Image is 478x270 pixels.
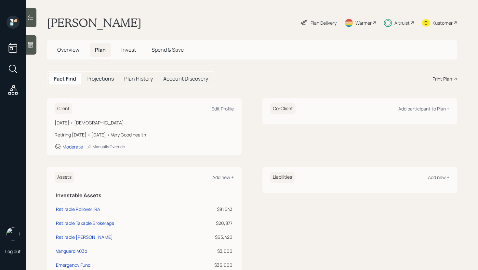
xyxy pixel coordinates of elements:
h6: Client [55,103,72,114]
div: $81,543 [190,206,233,212]
h6: Assets [55,172,74,183]
span: Invest [121,46,136,53]
h5: Fact Find [54,76,76,82]
h5: Investable Assets [56,192,232,199]
h5: Projections [86,76,114,82]
div: Moderate [62,144,83,150]
div: Add participant to Plan + [398,106,449,112]
div: Altruist [394,19,410,26]
h1: [PERSON_NAME] [47,16,141,30]
div: Manually Override [87,144,125,149]
div: $3,000 [190,248,233,254]
div: $36,000 [190,262,233,268]
span: Plan [95,46,106,53]
img: retirable_logo.png [7,227,20,240]
h5: Plan History [124,76,153,82]
h6: Co-Client [270,103,296,114]
span: Spend & Save [152,46,184,53]
div: Kustomer [432,19,453,26]
div: $65,420 [190,234,233,240]
h5: Account Discovery [163,76,208,82]
div: Vanguard 403b [56,248,87,254]
div: Emergency Fund [56,262,90,268]
div: $20,877 [190,220,233,226]
h6: Liabilities [270,172,295,183]
span: Overview [57,46,79,53]
div: Retirable Rollover IRA [56,206,100,212]
div: Plan Delivery [311,19,337,26]
div: Print Plan [432,75,452,82]
div: Retirable Taxable Brokerage [56,220,114,226]
div: [DATE] • [DEMOGRAPHIC_DATA] [55,119,234,126]
div: Add new + [212,174,234,180]
div: Warmer [355,19,372,26]
div: Edit Profile [212,106,234,112]
div: Retiring [DATE] • [DATE] • Very Good health [55,131,234,138]
div: Log out [5,248,21,254]
div: Add new + [428,174,449,180]
div: Retirable [PERSON_NAME] [56,234,113,240]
